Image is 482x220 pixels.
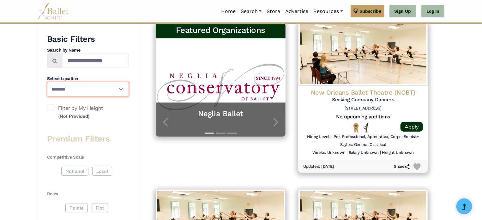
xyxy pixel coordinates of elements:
h6: [STREET_ADDRESS] [303,106,423,111]
h5: No upcoming auditions [303,114,423,120]
span: Subscribe [360,8,382,15]
h4: Select Location [47,76,129,82]
a: Sign Up [389,5,416,18]
img: All [363,123,368,133]
img: Logo [298,22,428,86]
h4: Competitive Scale [47,154,129,160]
h3: Premium Filters [47,134,129,144]
a: Store [264,5,283,18]
h6: Weeks: Unknown [312,150,345,155]
h6: Salary Unknown [349,150,379,155]
h6: | [380,150,381,155]
small: (Not Provided) [58,113,90,119]
a: Resources [311,5,345,18]
h4: Search by Name [47,47,129,53]
button: Slide 3 [227,129,237,137]
h4: New Orleans Ballet Theatre (NOBT) [303,88,423,97]
h4: Roles [47,191,129,197]
h6: Height Unknown [382,150,414,155]
button: Slide 1 [205,129,214,137]
img: Heart [413,163,421,171]
label: Filter by My Height [47,104,129,120]
h6: Share [394,164,410,169]
button: Slide 2 [216,129,226,137]
a: Log In [421,5,444,18]
a: Advertise [283,5,311,18]
a: Neglia Ballet [162,109,279,119]
a: Home [219,5,238,18]
h3: Basic Filters [47,34,129,45]
input: Search by names... [62,53,129,68]
a: Search [238,5,264,18]
img: gem.svg [353,8,358,15]
h6: Hiring Levels: Pre-Professional, Apprentice, Corps, Soloist+ [307,134,419,140]
h6: Updated: [DATE] [303,164,334,169]
a: Subscribe [351,5,384,17]
img: National [352,123,360,133]
h5: Seeking Company Dancers [303,97,423,103]
a: Apply [401,122,423,132]
h6: | [346,150,347,155]
h6: Styles: General Classical [340,142,386,148]
h3: Featured Organizations [161,25,280,36]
